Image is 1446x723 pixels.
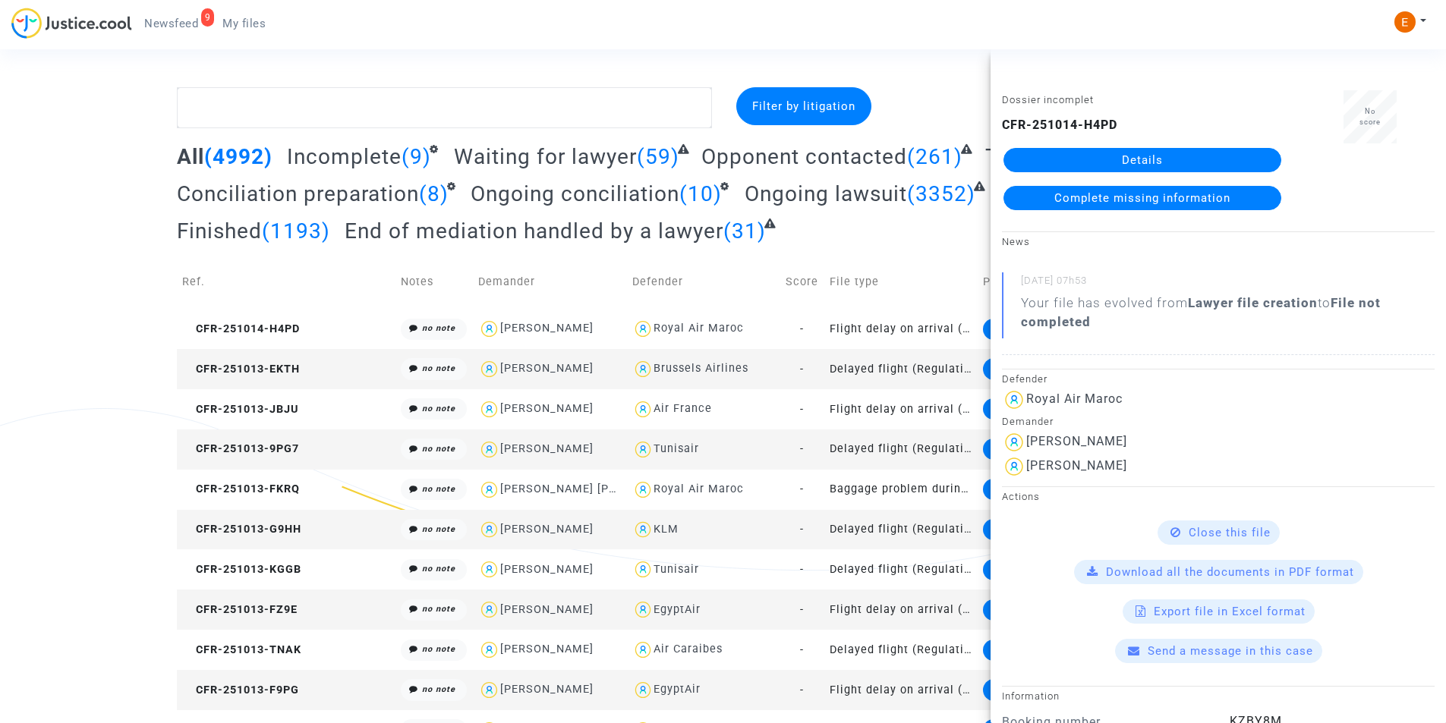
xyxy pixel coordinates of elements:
[182,322,300,335] span: CFR-251014-H4PD
[478,679,500,701] img: icon-user.svg
[210,12,278,35] a: My files
[144,17,198,30] span: Newsfeed
[500,442,594,455] div: [PERSON_NAME]
[800,483,804,495] span: -
[632,599,654,621] img: icon-user.svg
[824,630,978,670] td: Delayed flight (Regulation EC 261/2004)
[1359,107,1381,126] span: No score
[395,255,474,309] td: Notes
[632,358,654,380] img: icon-user.svg
[478,519,500,541] img: icon-user.svg
[1002,430,1026,454] img: icon-user.svg
[177,255,395,309] td: Ref.
[654,402,712,415] div: Air France
[824,389,978,429] td: Flight delay on arrival (outside of EU - Montreal Convention)
[627,255,780,309] td: Defender
[800,403,804,416] span: -
[824,429,978,470] td: Delayed flight (Regulation EC 261/2004)
[632,558,654,580] img: icon-user.svg
[983,640,1069,661] div: Formal notice
[1002,373,1047,385] small: Defender
[422,484,455,494] i: no note
[1002,94,1094,105] small: Dossier incomplet
[800,563,804,576] span: -
[500,483,691,495] div: [PERSON_NAME] [PERSON_NAME]
[983,679,1069,700] div: Formal notice
[182,684,299,696] span: CFR-251013-F9PG
[632,398,654,420] img: icon-user.svg
[907,181,975,206] span: (3352)
[701,144,907,169] span: Opponent contacted
[1002,388,1026,412] img: icon-user.svg
[473,255,626,309] td: Demander
[478,479,500,501] img: icon-user.svg
[983,358,1069,379] div: Formal notice
[907,144,962,169] span: (261)
[262,218,330,244] span: (1193)
[1054,191,1230,205] span: Complete missing information
[800,363,804,376] span: -
[824,549,978,589] td: Delayed flight (Regulation EC 261/2004)
[422,444,455,454] i: no note
[1154,605,1306,618] span: Export file in Excel format
[800,442,804,455] span: -
[182,483,300,495] span: CFR-251013-FKRQ
[983,599,1069,621] div: Formal notice
[478,599,500,621] img: icon-user.svg
[1002,118,1117,132] b: CFR-251014-H4PD
[679,181,722,206] span: (10)
[985,144,1053,169] span: To pay
[983,559,1069,580] div: Formal notice
[500,322,594,335] div: [PERSON_NAME]
[654,683,701,696] div: EgyptAir
[824,349,978,389] td: Delayed flight (Regulation EC 261/2004)
[454,144,637,169] span: Waiting for lawyer
[177,181,419,206] span: Conciliation preparation
[500,683,594,696] div: [PERSON_NAME]
[632,439,654,461] img: icon-user.svg
[1148,644,1313,658] span: Send a message in this case
[422,644,455,654] i: no note
[824,309,978,349] td: Flight delay on arrival (outside of EU - Montreal Convention)
[654,643,723,655] div: Air Caraibes
[1021,294,1435,332] div: Your file has evolved from to
[471,181,679,206] span: Ongoing conciliation
[182,363,300,376] span: CFR-251013-EKTH
[654,523,679,536] div: KLM
[824,510,978,550] td: Delayed flight (Regulation EC 261/2004)
[478,439,500,461] img: icon-user.svg
[800,643,804,656] span: -
[1394,11,1416,33] img: ACg8ocIeiFvHKe4dA5oeRFd_CiCnuxWUEc1A2wYhRJE3TTWt=s96-c
[780,255,824,309] td: Score
[422,363,455,373] i: no note
[1002,690,1060,702] small: Information
[1003,148,1281,172] a: Details
[182,403,298,416] span: CFR-251013-JBJU
[632,639,654,661] img: icon-user.svg
[637,144,679,169] span: (59)
[800,523,804,536] span: -
[177,144,204,169] span: All
[824,589,978,630] td: Flight delay on arrival (outside of EU - Montreal Convention)
[1002,236,1030,247] small: News
[478,398,500,420] img: icon-user.svg
[500,643,594,655] div: [PERSON_NAME]
[182,603,298,616] span: CFR-251013-FZ9E
[182,442,299,455] span: CFR-251013-9PG7
[201,8,215,27] div: 9
[422,323,455,333] i: no note
[419,181,449,206] span: (8)
[654,603,701,616] div: EgyptAir
[800,322,804,335] span: -
[1002,491,1040,502] small: Actions
[978,255,1076,309] td: Phase
[1021,295,1381,329] b: File not completed
[1026,458,1127,473] div: [PERSON_NAME]
[723,218,766,244] span: (31)
[500,402,594,415] div: [PERSON_NAME]
[478,358,500,380] img: icon-user.svg
[824,670,978,710] td: Flight delay on arrival (outside of EU - Montreal Convention)
[500,362,594,375] div: [PERSON_NAME]
[287,144,402,169] span: Incomplete
[983,439,1069,460] div: Formal notice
